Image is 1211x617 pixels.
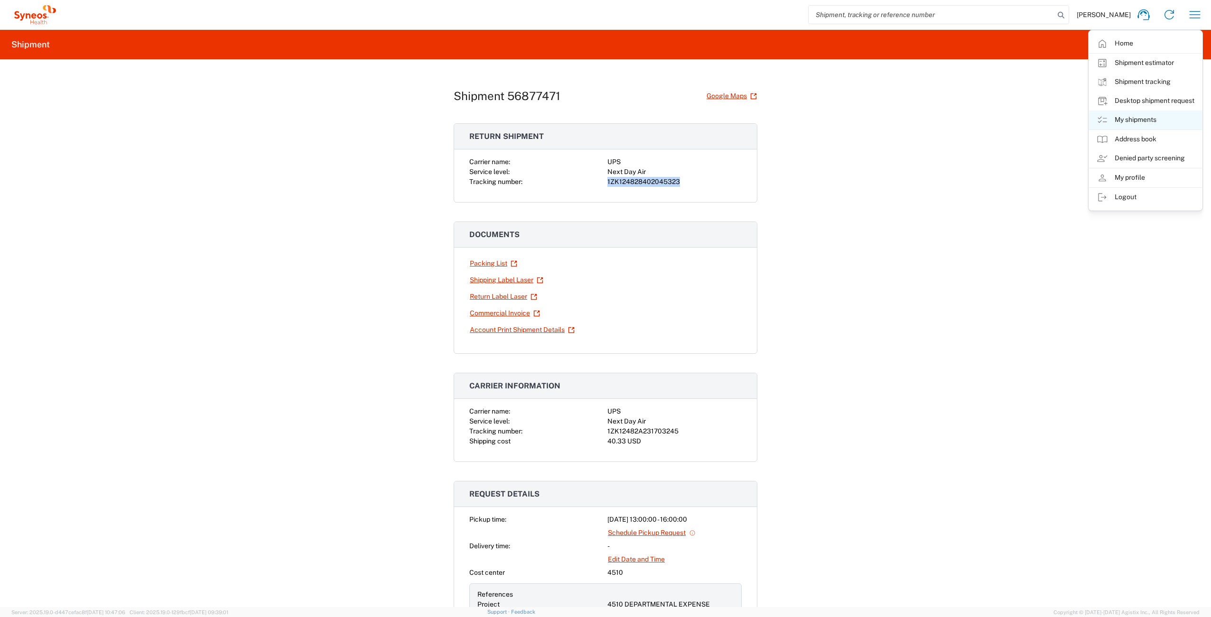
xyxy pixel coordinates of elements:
a: Address book [1089,130,1202,149]
span: Client: 2025.19.0-129fbcf [130,609,228,615]
div: [DATE] 13:00:00 - 16:00:00 [607,515,742,525]
a: Shipping Label Laser [469,272,544,288]
span: Carrier name: [469,407,510,415]
span: References [477,590,513,598]
div: 4510 DEPARTMENTAL EXPENSE [607,599,734,609]
div: 1ZK124828402045323 [607,177,742,187]
input: Shipment, tracking or reference number [809,6,1054,24]
h2: Shipment [11,39,50,50]
a: Shipment estimator [1089,54,1202,73]
div: UPS [607,406,742,416]
span: Service level: [469,417,510,425]
h1: Shipment 56877471 [454,89,560,103]
a: My shipments [1089,111,1202,129]
a: Return Label Laser [469,288,538,305]
a: Feedback [511,609,535,615]
span: Request details [469,489,540,498]
a: Denied party screening [1089,149,1202,168]
div: UPS [607,157,742,167]
span: Carrier name: [469,158,510,166]
span: Documents [469,230,520,239]
span: Cost center [469,569,505,576]
div: Next Day Air [607,416,742,426]
span: Delivery time: [469,542,510,550]
a: Schedule Pickup Request [607,525,696,541]
span: [DATE] 09:39:01 [190,609,228,615]
a: Support [487,609,511,615]
span: [DATE] 10:47:06 [87,609,125,615]
span: Service level: [469,168,510,175]
span: Carrier information [469,381,560,390]
span: Copyright © [DATE]-[DATE] Agistix Inc., All Rights Reserved [1053,608,1200,617]
a: Logout [1089,188,1202,207]
span: Pickup time: [469,516,506,523]
div: Project [477,599,604,609]
div: 40.33 USD [607,436,742,446]
span: Return shipment [469,132,544,141]
a: Edit Date and Time [607,551,665,568]
a: Commercial Invoice [469,305,540,322]
div: 4510 [607,568,742,578]
a: Shipment tracking [1089,73,1202,92]
span: Server: 2025.19.0-d447cefac8f [11,609,125,615]
span: Tracking number: [469,178,522,185]
div: Next Day Air [607,167,742,177]
a: Home [1089,34,1202,53]
span: Tracking number: [469,427,522,435]
a: Google Maps [706,88,757,104]
span: [PERSON_NAME] [1077,10,1131,19]
a: Packing List [469,255,518,272]
div: - [607,541,742,551]
a: My profile [1089,168,1202,187]
div: 1ZK12482A231703245 [607,426,742,436]
span: Shipping cost [469,437,511,445]
a: Desktop shipment request [1089,92,1202,111]
a: Account Print Shipment Details [469,322,575,338]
